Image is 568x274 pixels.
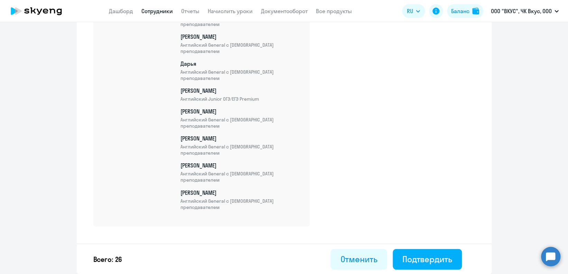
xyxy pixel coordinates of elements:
a: Дашборд [109,8,133,15]
p: [PERSON_NAME] [180,189,301,210]
button: Подтвердить [393,249,462,270]
p: [PERSON_NAME] [180,135,301,156]
button: Отменить [330,249,387,270]
img: balance [472,8,479,15]
span: Английский Junior ОГЭ/ЕГЭ Premium [180,96,259,102]
p: [PERSON_NAME] [180,87,259,102]
p: [PERSON_NAME] [180,162,301,183]
div: Отменить [340,253,377,264]
span: Английский General с [DEMOGRAPHIC_DATA] преподавателем [180,117,301,129]
a: Начислить уроки [208,8,253,15]
p: ООО "ВКУС", ЧК Вкус, ООО [491,7,552,15]
p: Дарья [180,60,301,81]
span: Английский General с [DEMOGRAPHIC_DATA] преподавателем [180,42,301,54]
span: RU [407,7,413,15]
p: [PERSON_NAME] [180,108,301,129]
a: Документооборот [261,8,308,15]
a: Все продукты [316,8,352,15]
button: Балансbalance [447,4,483,18]
span: Английский General с [DEMOGRAPHIC_DATA] преподавателем [180,144,301,156]
button: RU [402,4,425,18]
span: Английский General с [DEMOGRAPHIC_DATA] преподавателем [180,171,301,183]
a: Отчеты [181,8,199,15]
button: ООО "ВКУС", ЧК Вкус, ООО [487,3,562,19]
div: Баланс [451,7,469,15]
span: Английский General с [DEMOGRAPHIC_DATA] преподавателем [180,198,301,210]
p: [PERSON_NAME] [180,33,301,54]
p: Всего: 26 [93,254,122,264]
div: Подтвердить [402,253,452,264]
a: Сотрудники [141,8,173,15]
span: Английский General с [DEMOGRAPHIC_DATA] преподавателем [180,69,301,81]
